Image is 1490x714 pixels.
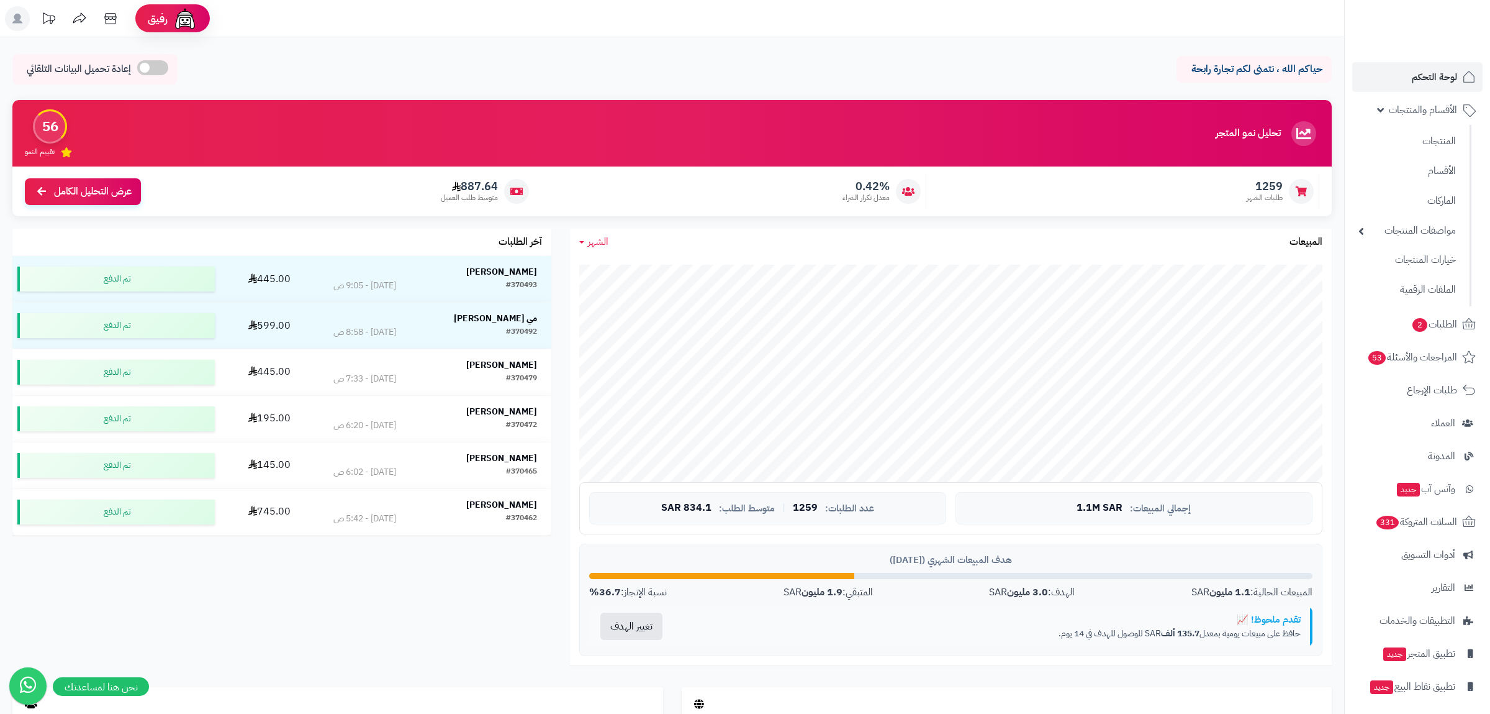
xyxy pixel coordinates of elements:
a: المراجعات والأسئلة53 [1352,342,1483,372]
span: إجمالي المبيعات: [1130,503,1191,514]
span: تطبيق المتجر [1382,645,1455,662]
span: الشهر [588,234,608,249]
td: 145.00 [220,442,319,488]
span: عرض التحليل الكامل [54,185,132,199]
span: جديد [1370,680,1393,694]
span: التطبيقات والخدمات [1379,612,1455,629]
span: متوسط طلب العميل [441,193,498,203]
a: تحديثات المنصة [33,6,64,34]
div: تم الدفع [17,406,215,431]
strong: [PERSON_NAME] [466,405,537,418]
span: المراجعات والأسئلة [1367,349,1457,366]
strong: مي [PERSON_NAME] [454,312,537,325]
a: الشهر [579,235,608,249]
span: 1.1M SAR [1077,503,1122,514]
span: متوسط الطلب: [719,503,775,514]
span: عدد الطلبات: [825,503,874,514]
strong: 1.1 مليون [1209,585,1250,600]
div: #370465 [506,466,537,478]
h3: تحليل نمو المتجر [1216,128,1281,139]
span: 1259 [793,503,818,514]
div: #370479 [506,373,537,385]
span: طلبات الشهر [1247,193,1283,203]
strong: [PERSON_NAME] [466,359,537,372]
strong: [PERSON_NAME] [466,265,537,278]
div: المبيعات الحالية: SAR [1191,585,1312,600]
span: 887.64 [441,180,498,193]
img: ai-face.png [173,6,197,31]
span: 0.42% [842,180,890,193]
div: هدف المبيعات الشهري ([DATE]) [589,554,1312,567]
strong: 36.7% [589,585,621,600]
span: جديد [1383,648,1406,661]
span: طلبات الإرجاع [1407,382,1457,399]
a: العملاء [1352,408,1483,438]
div: [DATE] - 8:58 ص [333,326,396,339]
div: [DATE] - 7:33 ص [333,373,396,385]
span: 53 [1368,351,1386,365]
a: طلبات الإرجاع [1352,375,1483,405]
a: عرض التحليل الكامل [25,178,141,205]
span: المدونة [1428,447,1455,465]
td: 745.00 [220,489,319,535]
span: رفيق [148,11,168,26]
div: المتبقي: SAR [783,585,873,600]
a: تطبيق المتجرجديد [1352,639,1483,669]
div: تم الدفع [17,500,215,524]
a: تطبيق نقاط البيعجديد [1352,672,1483,702]
h3: آخر الطلبات [499,237,542,248]
span: التقارير [1432,579,1455,597]
span: جديد [1397,483,1420,497]
p: حافظ على مبيعات يومية بمعدل SAR للوصول للهدف في 14 يوم. [683,628,1301,640]
a: المدونة [1352,441,1483,471]
strong: 135.7 ألف [1161,627,1199,640]
a: مواصفات المنتجات [1352,217,1462,244]
a: أدوات التسويق [1352,540,1483,570]
span: العملاء [1431,414,1455,432]
a: وآتس آبجديد [1352,474,1483,504]
div: نسبة الإنجاز: [589,585,667,600]
span: 2 [1412,318,1427,332]
p: حياكم الله ، نتمنى لكم تجارة رابحة [1186,62,1322,76]
span: الطلبات [1411,316,1457,333]
td: 599.00 [220,303,319,349]
span: تقييم النمو [25,147,55,157]
a: السلات المتروكة331 [1352,507,1483,537]
span: معدل تكرار الشراء [842,193,890,203]
div: [DATE] - 6:02 ص [333,466,396,478]
span: إعادة تحميل البيانات التلقائي [27,62,131,76]
span: 331 [1376,516,1399,529]
span: 1259 [1247,180,1283,193]
span: | [782,503,785,513]
td: 445.00 [220,349,319,395]
span: تطبيق نقاط البيع [1369,678,1455,695]
a: لوحة التحكم [1352,62,1483,92]
div: #370492 [506,326,537,339]
span: 834.1 SAR [661,503,711,514]
strong: [PERSON_NAME] [466,452,537,465]
div: تقدم ملحوظ! 📈 [683,613,1301,626]
a: خيارات المنتجات [1352,247,1462,273]
button: تغيير الهدف [600,613,662,640]
div: تم الدفع [17,313,215,338]
strong: 3.0 مليون [1007,585,1048,600]
div: [DATE] - 9:05 ص [333,280,396,292]
a: الطلبات2 [1352,309,1483,339]
div: الهدف: SAR [989,585,1075,600]
span: الأقسام والمنتجات [1389,101,1457,119]
strong: [PERSON_NAME] [466,498,537,511]
div: [DATE] - 5:42 ص [333,513,396,525]
a: الأقسام [1352,158,1462,185]
a: التقارير [1352,573,1483,603]
a: التطبيقات والخدمات [1352,606,1483,636]
a: الملفات الرقمية [1352,277,1462,303]
a: المنتجات [1352,128,1462,155]
h3: المبيعات [1289,237,1322,248]
div: تم الدفع [17,453,215,478]
div: #370493 [506,280,537,292]
strong: 1.9 مليون [801,585,842,600]
a: الماركات [1352,188,1462,214]
span: السلات المتروكة [1375,513,1457,531]
td: 195.00 [220,396,319,442]
div: [DATE] - 6:20 ص [333,419,396,432]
